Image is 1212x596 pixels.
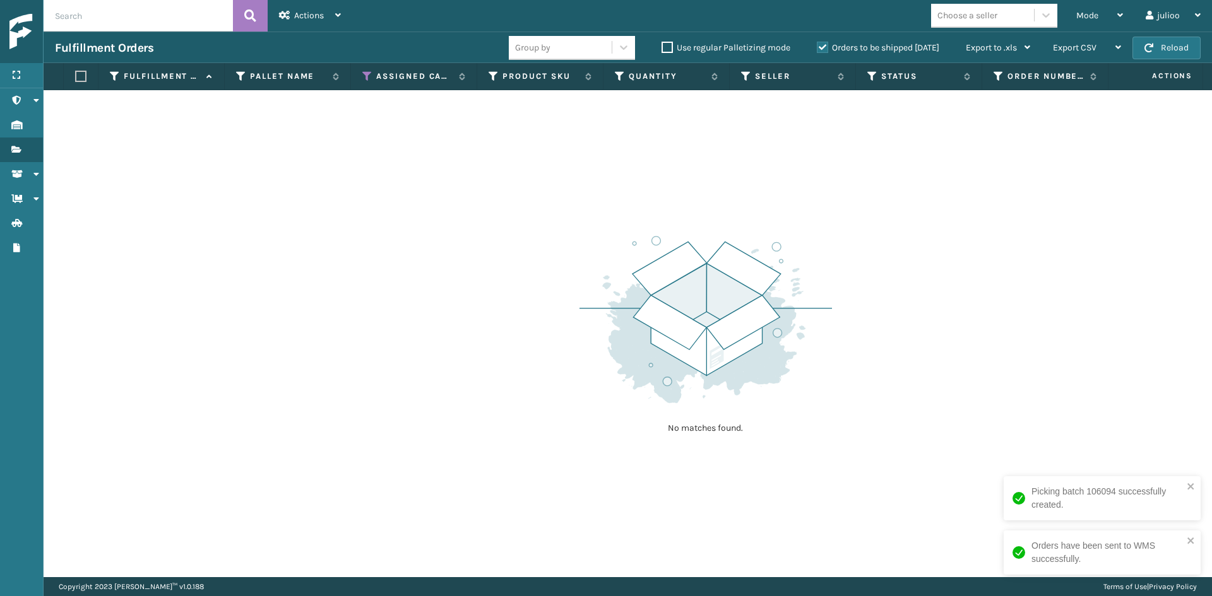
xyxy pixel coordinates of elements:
span: Export CSV [1053,42,1096,53]
label: Quantity [629,71,705,82]
div: Choose a seller [937,9,997,22]
div: Group by [515,41,550,54]
button: close [1187,535,1196,547]
span: Export to .xls [966,42,1017,53]
img: logo [9,14,123,50]
label: Order Number [1007,71,1084,82]
label: Orders to be shipped [DATE] [817,42,939,53]
label: Seller [755,71,831,82]
label: Product SKU [502,71,579,82]
span: Actions [294,10,324,21]
span: Actions [1112,66,1200,86]
button: Reload [1132,37,1201,59]
label: Fulfillment Order Id [124,71,200,82]
span: Mode [1076,10,1098,21]
div: Orders have been sent to WMS successfully. [1031,539,1183,566]
h3: Fulfillment Orders [55,40,153,56]
div: Picking batch 106094 successfully created. [1031,485,1183,511]
label: Status [881,71,958,82]
p: Copyright 2023 [PERSON_NAME]™ v 1.0.188 [59,577,204,596]
label: Use regular Palletizing mode [662,42,790,53]
label: Pallet Name [250,71,326,82]
label: Assigned Carrier Service [376,71,453,82]
button: close [1187,481,1196,493]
